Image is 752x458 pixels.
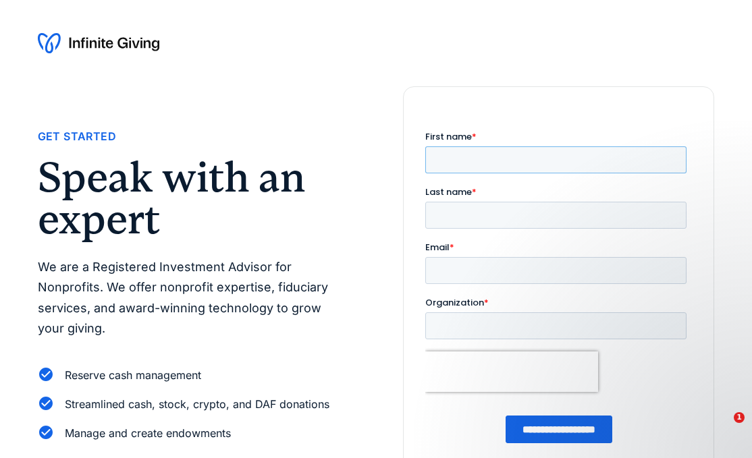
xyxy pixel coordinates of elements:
[38,257,349,339] p: We are a Registered Investment Advisor for Nonprofits. We offer nonprofit expertise, fiduciary se...
[706,412,738,445] iframe: Intercom live chat
[38,127,116,146] div: Get Started
[38,156,349,241] h2: Speak with an expert
[734,412,745,423] span: 1
[65,424,231,442] div: Manage and create endowments
[65,366,201,384] div: Reserve cash management
[65,395,329,413] div: Streamlined cash, stock, crypto, and DAF donations
[482,327,752,422] iframe: Intercom notifications message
